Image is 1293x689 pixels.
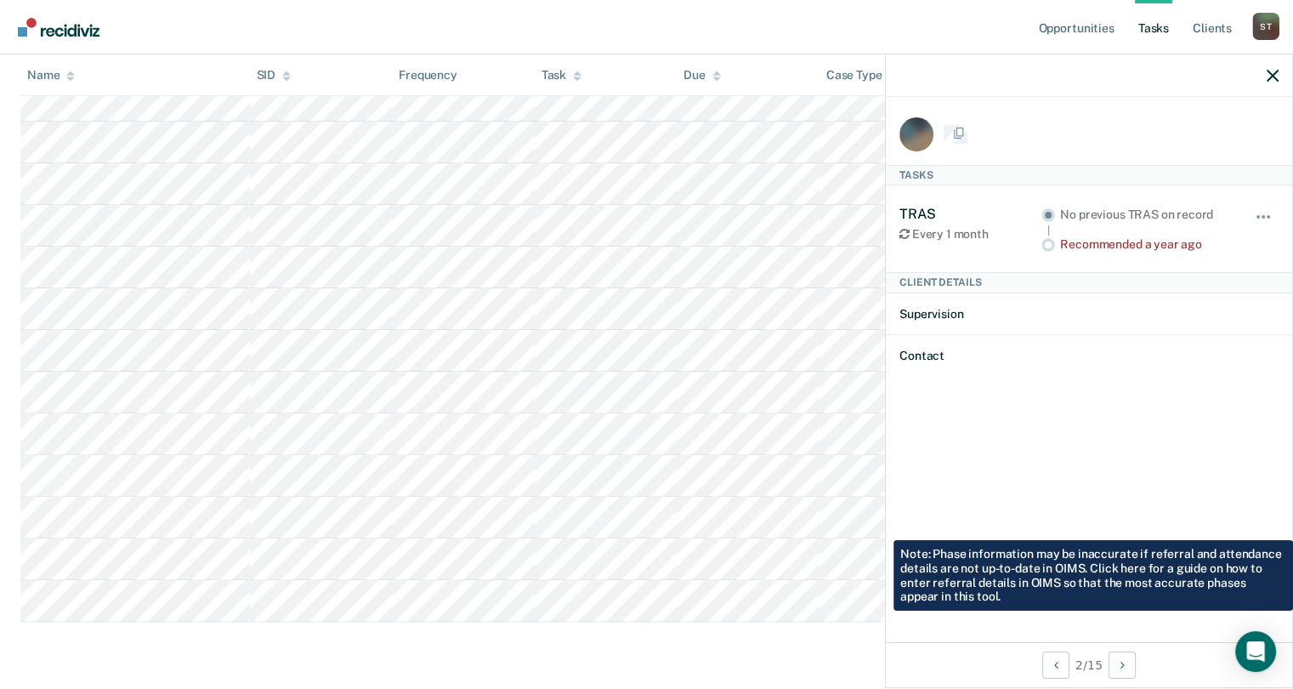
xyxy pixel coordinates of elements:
dt: Contact [899,349,1279,363]
div: Name [27,68,75,83]
div: Due [683,68,721,83]
div: Recommended a year ago [1060,237,1231,252]
button: Profile dropdown button [1252,13,1279,40]
button: Previous Client [1042,652,1069,679]
div: Case Type [826,68,898,83]
div: S T [1252,13,1279,40]
img: Recidiviz [18,18,99,37]
div: Task [542,68,581,83]
dt: Supervision [899,307,1279,322]
div: Tasks [886,165,1292,185]
div: Every 1 month [899,227,1041,242]
div: Frequency [399,68,457,83]
div: SID [257,68,292,83]
div: 2 / 15 [886,642,1292,687]
div: No previous TRAS on record [1060,208,1231,222]
div: Open Intercom Messenger [1235,631,1276,672]
button: Next Client [1109,652,1136,679]
div: TRAS [899,206,1041,222]
div: Client Details [886,272,1292,293]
